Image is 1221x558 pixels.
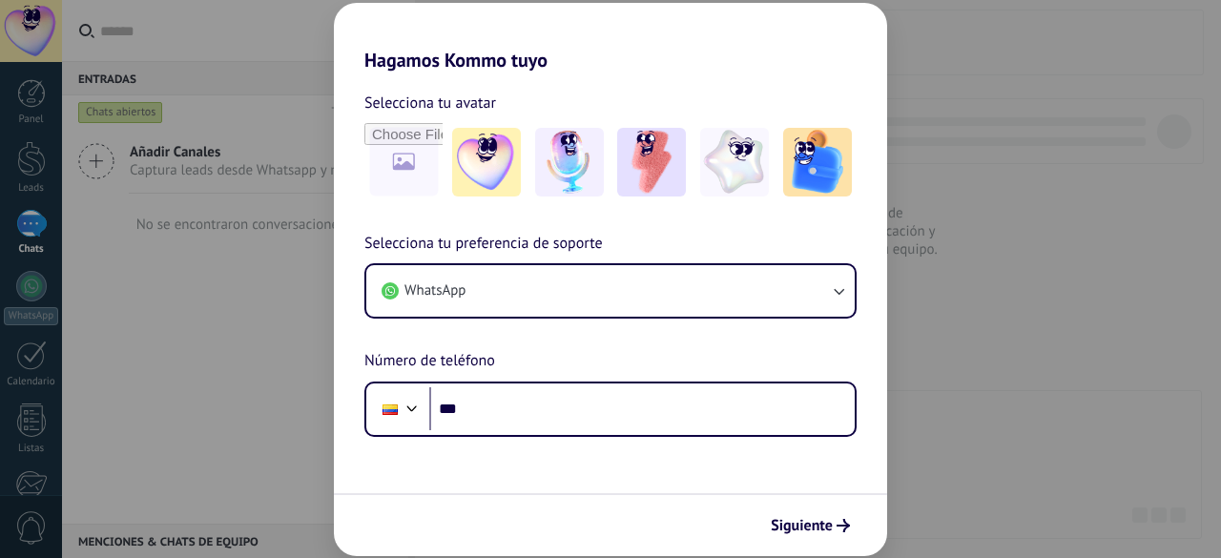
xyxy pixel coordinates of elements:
[783,128,852,196] img: -5.jpeg
[617,128,686,196] img: -3.jpeg
[404,281,466,300] span: WhatsApp
[762,509,859,542] button: Siguiente
[372,389,408,429] div: Colombia: + 57
[535,128,604,196] img: -2.jpeg
[334,3,887,72] h2: Hagamos Kommo tuyo
[364,349,495,374] span: Número de teléfono
[771,519,833,532] span: Siguiente
[364,91,496,115] span: Selecciona tu avatar
[366,265,855,317] button: WhatsApp
[700,128,769,196] img: -4.jpeg
[364,232,603,257] span: Selecciona tu preferencia de soporte
[452,128,521,196] img: -1.jpeg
